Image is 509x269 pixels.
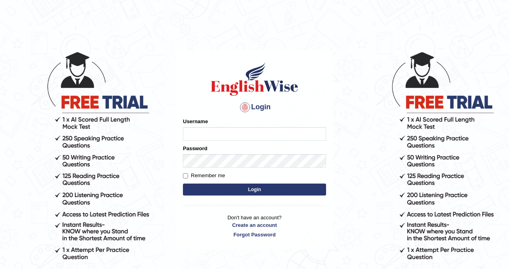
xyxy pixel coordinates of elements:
[183,231,326,238] a: Forgot Password
[209,61,300,97] img: Logo of English Wise sign in for intelligent practice with AI
[183,145,207,152] label: Password
[183,118,208,125] label: Username
[183,184,326,195] button: Login
[183,172,225,180] label: Remember me
[183,221,326,229] a: Create an account
[183,101,326,114] h4: Login
[183,173,188,178] input: Remember me
[183,214,326,238] p: Don't have an account?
